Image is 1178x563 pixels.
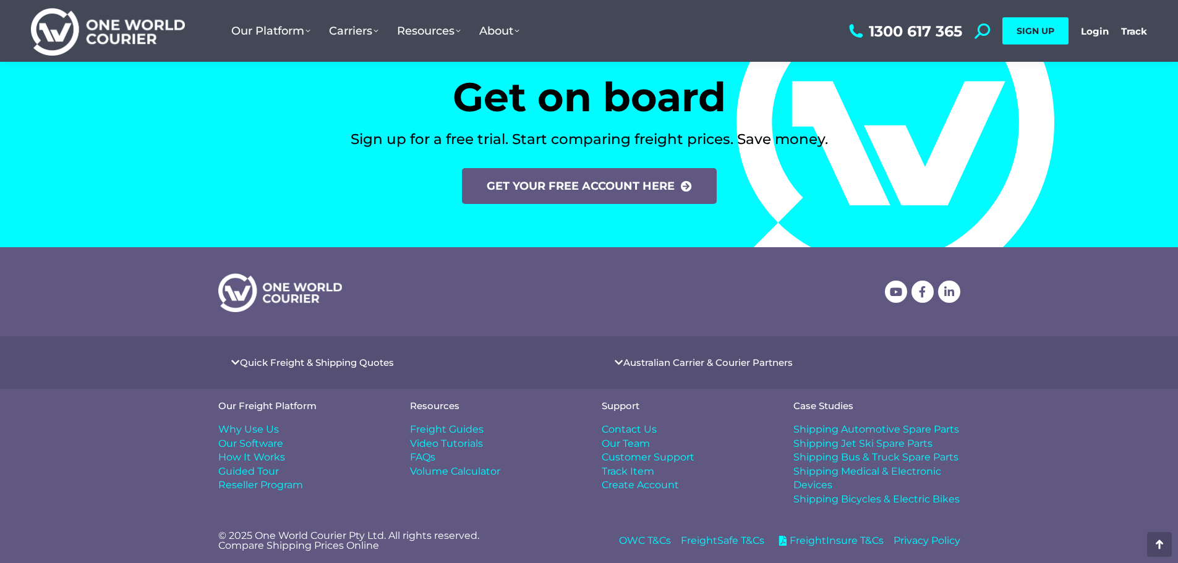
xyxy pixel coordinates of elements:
span: Track Item [602,465,654,478]
h3: Sign up for a free trial. Start comparing freight prices. Save money. [218,129,960,149]
span: FAQs [410,451,435,464]
a: 1300 617 365 [846,23,962,39]
span: Volume Calculator [410,465,500,478]
span: SIGN UP [1017,25,1054,36]
a: Reseller Program [218,478,385,492]
a: SIGN UP [1002,17,1069,44]
a: Freight Guides [410,423,577,436]
a: Create Account [602,478,769,492]
a: Shipping Jet Ski Spare Parts [793,437,960,451]
span: Carriers [329,24,378,38]
a: Login [1081,25,1109,37]
span: How It Works [218,451,285,464]
a: Contact Us [602,423,769,436]
a: FreightSafe T&Cs [681,534,764,548]
a: Get your free account here [462,168,717,204]
a: Our Platform [222,12,320,50]
a: Why Use Us [218,423,385,436]
h4: Our Freight Platform [218,401,385,410]
h2: Get on board [218,77,960,117]
a: Track [1121,25,1147,37]
a: Our Team [602,437,769,451]
h4: Support [602,401,769,410]
span: Video Tutorials [410,437,483,451]
a: Resources [388,12,470,50]
a: FAQs [410,451,577,464]
a: Video Tutorials [410,437,577,451]
span: Guided Tour [218,465,279,478]
a: Carriers [320,12,388,50]
a: About [470,12,529,50]
a: Australian Carrier & Courier Partners [623,358,793,367]
span: Shipping Bus & Truck Spare Parts [793,451,958,464]
h4: Case Studies [793,401,960,410]
a: FreightInsure T&Cs [774,534,884,548]
p: © 2025 One World Courier Pty Ltd. All rights reserved. Compare Shipping Prices Online [218,531,577,551]
a: Guided Tour [218,465,385,478]
span: Reseller Program [218,478,303,492]
span: Our Platform [231,24,310,38]
span: Freight Guides [410,423,484,436]
span: Shipping Jet Ski Spare Parts [793,437,933,451]
span: About [479,24,519,38]
span: Shipping Automotive Spare Parts [793,423,959,436]
a: Shipping Bus & Truck Spare Parts [793,451,960,464]
h4: Resources [410,401,577,410]
span: Customer Support [602,451,694,464]
span: Resources [397,24,461,38]
a: Customer Support [602,451,769,464]
a: Quick Freight & Shipping Quotes [240,358,394,367]
span: FreightInsure T&Cs [787,534,884,548]
span: Create Account [602,478,679,492]
a: Shipping Automotive Spare Parts [793,423,960,436]
a: Track Item [602,465,769,478]
a: How It Works [218,451,385,464]
span: Contact Us [602,423,657,436]
span: Why Use Us [218,423,279,436]
a: Volume Calculator [410,465,577,478]
a: Privacy Policy [894,534,960,548]
span: Our Software [218,437,283,451]
img: One World Courier [31,6,185,56]
a: Our Software [218,437,385,451]
span: Our Team [602,437,650,451]
a: Shipping Bicycles & Electric Bikes [793,493,960,506]
a: Shipping Medical & Electronic Devices [793,465,960,493]
a: OWC T&Cs [619,534,671,548]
